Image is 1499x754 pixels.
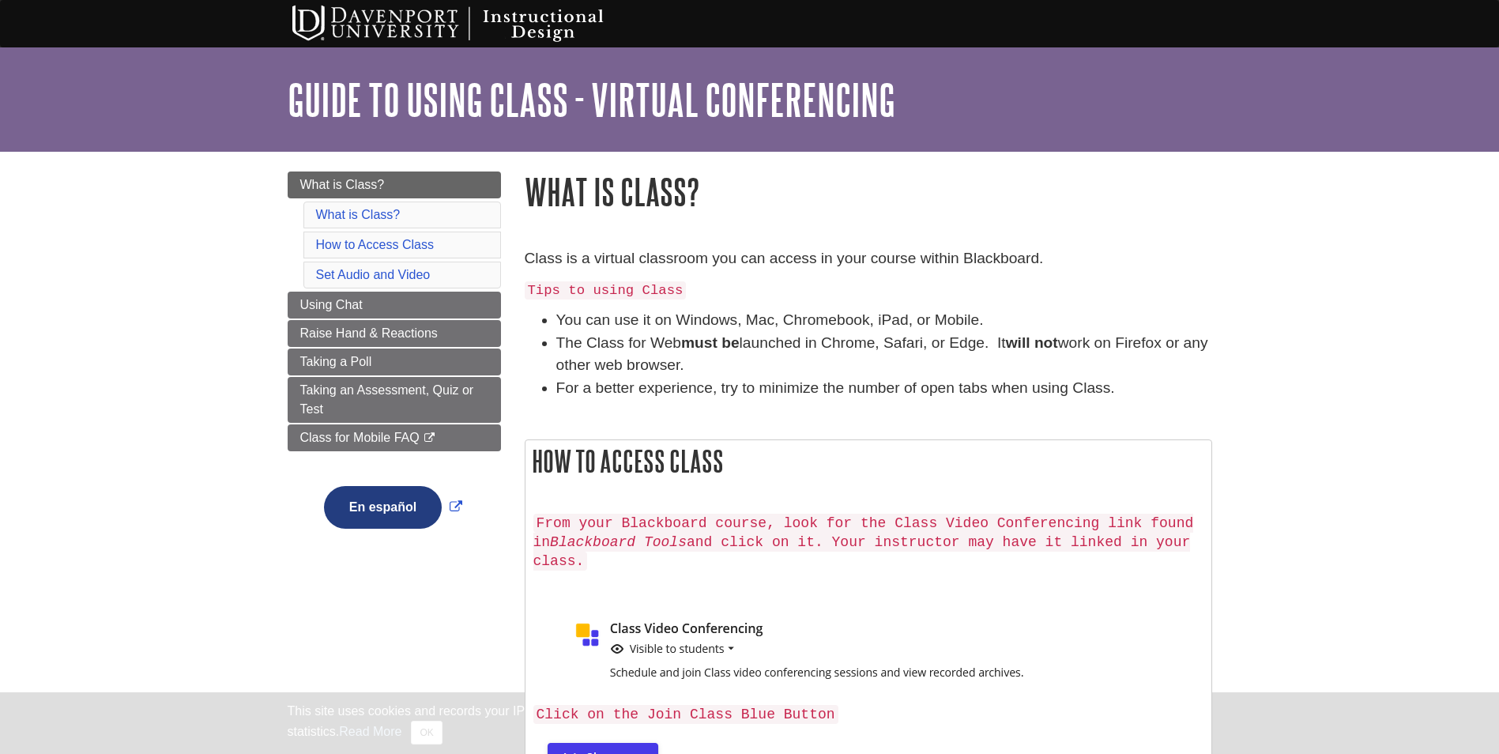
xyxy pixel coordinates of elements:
i: This link opens in a new window [423,433,436,443]
code: Tips to using Class [525,281,687,300]
h1: What is Class? [525,172,1212,212]
span: Using Chat [300,298,363,311]
code: From your Blackboard course, look for the Class Video Conferencing link found in and click on it.... [533,514,1194,571]
a: Taking a Poll [288,349,501,375]
img: class [533,608,1123,696]
button: Close [411,721,442,745]
a: Using Chat [288,292,501,319]
a: Class for Mobile FAQ [288,424,501,451]
span: Taking a Poll [300,355,372,368]
span: What is Class? [300,178,385,191]
span: Taking an Assessment, Quiz or Test [300,383,474,416]
a: What is Class? [288,172,501,198]
a: Raise Hand & Reactions [288,320,501,347]
a: Link opens in new window [320,500,466,514]
li: You can use it on Windows, Mac, Chromebook, iPad, or Mobile. [556,309,1212,332]
a: Taking an Assessment, Quiz or Test [288,377,501,423]
code: Click on the Join Class Blue Button [533,705,838,724]
a: How to Access Class [316,238,434,251]
h2: How to Access Class [525,440,1211,482]
strong: will not [1006,334,1058,351]
div: This site uses cookies and records your IP address for usage statistics. Additionally, we use Goo... [288,702,1212,745]
a: What is Class? [316,208,401,221]
em: Blackboard Tools [550,534,687,550]
a: Guide to Using Class - Virtual Conferencing [288,75,895,124]
p: Class is a virtual classroom you can access in your course within Blackboard. [525,247,1212,270]
span: Class for Mobile FAQ [300,431,420,444]
img: Davenport University Instructional Design [280,4,659,43]
li: For a better experience, try to minimize the number of open tabs when using Class. [556,377,1212,400]
a: Read More [339,725,401,738]
strong: must be [681,334,740,351]
li: The Class for Web launched in Chrome, Safari, or Edge. It work on Firefox or any other web browser. [556,332,1212,378]
a: Set Audio and Video [316,268,431,281]
div: Guide Page Menu [288,172,501,556]
span: Raise Hand & Reactions [300,326,438,340]
button: En español [324,486,442,529]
